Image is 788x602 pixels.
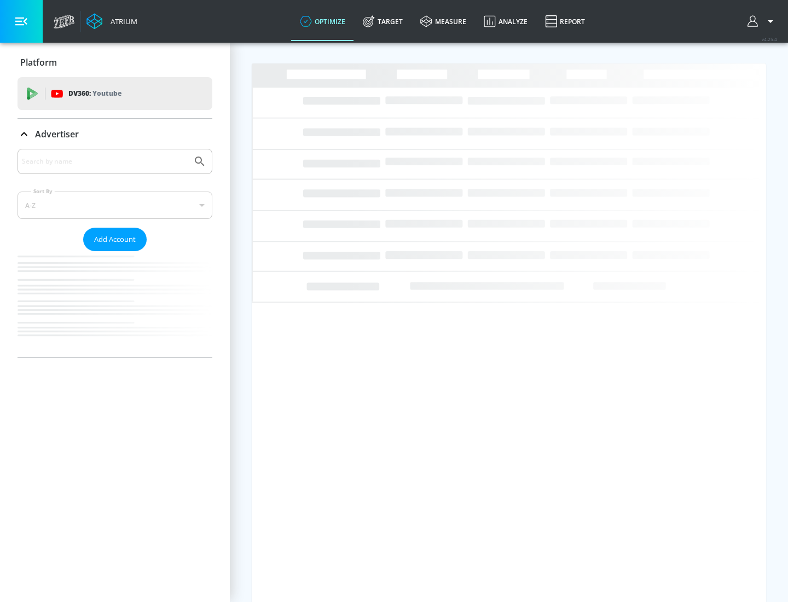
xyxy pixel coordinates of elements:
[354,2,412,41] a: Target
[18,47,212,78] div: Platform
[18,192,212,219] div: A-Z
[31,188,55,195] label: Sort By
[22,154,188,169] input: Search by name
[291,2,354,41] a: optimize
[92,88,121,99] p: Youtube
[35,128,79,140] p: Advertiser
[475,2,536,41] a: Analyze
[18,119,212,149] div: Advertiser
[106,16,137,26] div: Atrium
[18,77,212,110] div: DV360: Youtube
[94,233,136,246] span: Add Account
[762,36,777,42] span: v 4.25.4
[83,228,147,251] button: Add Account
[18,149,212,357] div: Advertiser
[86,13,137,30] a: Atrium
[68,88,121,100] p: DV360:
[412,2,475,41] a: measure
[18,251,212,357] nav: list of Advertiser
[536,2,594,41] a: Report
[20,56,57,68] p: Platform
